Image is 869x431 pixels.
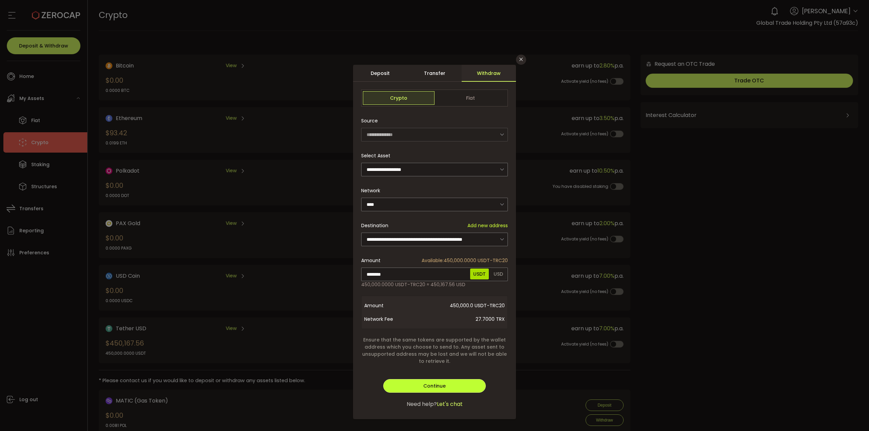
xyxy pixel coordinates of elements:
span: Add new address [467,222,508,229]
span: 450,000.0000 USDT-TRC20 ≈ 450,167.56 USD [361,281,465,288]
span: 27.7000 TRX [419,312,505,326]
button: Continue [383,379,486,393]
span: Crypto [363,91,434,105]
span: Fiat [434,91,506,105]
span: Available: [422,257,444,264]
div: Withdraw [462,65,516,82]
span: Network Fee [364,312,419,326]
div: 聊天小组件 [790,358,869,431]
span: Continue [423,383,446,389]
label: Network [361,187,384,194]
button: Close [516,55,526,65]
div: Deposit [353,65,407,82]
label: Select Asset [361,152,394,159]
span: Destination [361,222,388,229]
span: 450,000.0000 USDT-TRC20 [422,257,508,264]
span: Source [361,114,378,128]
span: Ensure that the same tokens are supported by the wallet address which you choose to send to. Any ... [361,336,508,365]
span: Amount [361,257,381,264]
span: USD [491,269,506,279]
div: Transfer [407,65,462,82]
span: Let's chat [437,400,463,408]
span: Need help? [407,400,437,408]
span: USDT [470,269,489,279]
iframe: Chat Widget [790,358,869,431]
div: dialog [353,65,516,419]
span: Amount [364,299,419,312]
span: 450,000.0 USDT-TRC20 [419,299,505,312]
